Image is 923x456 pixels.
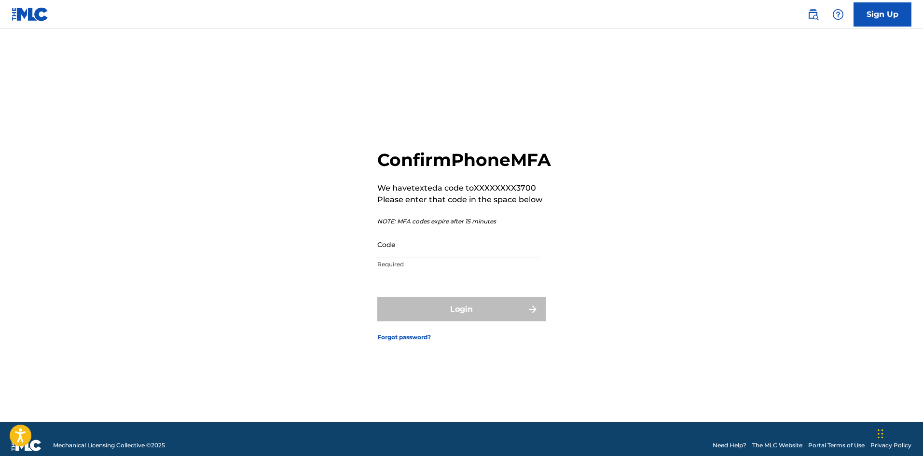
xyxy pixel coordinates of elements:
[752,441,802,450] a: The MLC Website
[12,440,41,451] img: logo
[377,260,540,269] p: Required
[870,441,911,450] a: Privacy Policy
[377,194,551,206] p: Please enter that code in the space below
[377,149,551,171] h2: Confirm Phone MFA
[377,333,431,342] a: Forgot password?
[878,419,883,448] div: Drag
[12,7,49,21] img: MLC Logo
[377,182,551,194] p: We have texted a code to XXXXXXXX3700
[808,441,865,450] a: Portal Terms of Use
[807,9,819,20] img: search
[713,441,746,450] a: Need Help?
[828,5,848,24] div: Help
[377,217,551,226] p: NOTE: MFA codes expire after 15 minutes
[854,2,911,27] a: Sign Up
[53,441,165,450] span: Mechanical Licensing Collective © 2025
[875,410,923,456] iframe: Chat Widget
[832,9,844,20] img: help
[803,5,823,24] a: Public Search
